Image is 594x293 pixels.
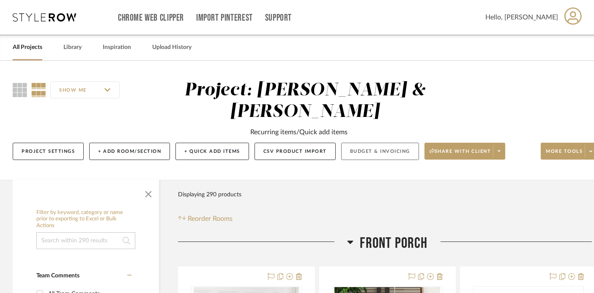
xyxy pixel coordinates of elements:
[188,214,233,224] span: Reorder Rooms
[360,234,427,252] span: Front Porch
[140,184,157,201] button: Close
[13,143,84,160] button: Project Settings
[341,143,419,160] button: Budget & Invoicing
[265,14,292,22] a: Support
[36,232,135,249] input: Search within 290 results
[89,143,170,160] button: + Add Room/Section
[184,81,426,121] div: Project: [PERSON_NAME] & [PERSON_NAME]
[430,148,491,161] span: Share with client
[36,209,135,229] h6: Filter by keyword, category or name prior to exporting to Excel or Bulk Actions
[255,143,336,160] button: CSV Product Import
[196,14,253,22] a: Import Pinterest
[63,42,82,53] a: Library
[546,148,583,161] span: More tools
[424,143,506,160] button: Share with client
[152,42,192,53] a: Upload History
[118,14,184,22] a: Chrome Web Clipper
[485,12,558,22] span: Hello, [PERSON_NAME]
[36,273,79,279] span: Team Comments
[103,42,131,53] a: Inspiration
[178,214,233,224] button: Reorder Rooms
[175,143,249,160] button: + Quick Add Items
[13,42,42,53] a: All Projects
[250,127,348,137] div: Recurring items/Quick add items
[178,186,241,203] div: Displaying 290 products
